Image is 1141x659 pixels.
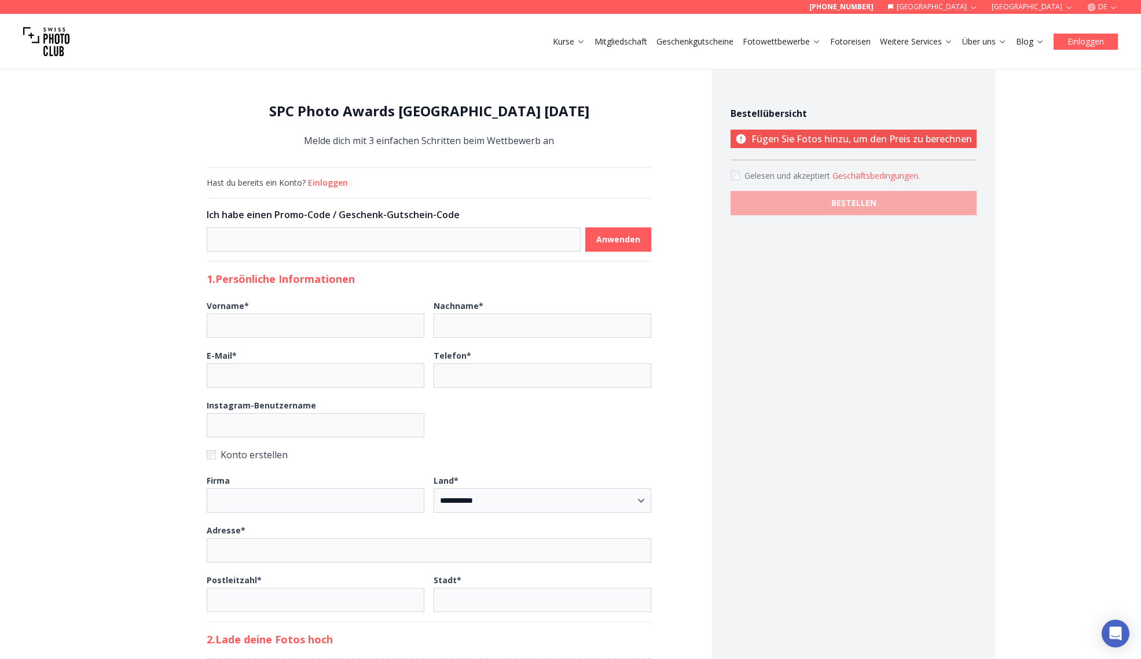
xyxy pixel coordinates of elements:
[434,350,471,361] b: Telefon *
[434,575,461,586] b: Stadt *
[207,538,651,562] input: Adresse*
[434,300,483,311] b: Nachname *
[731,130,977,148] p: Fügen Sie Fotos hinzu, um den Preis zu berechnen
[880,36,953,47] a: Weitere Services
[207,631,651,647] h2: 2. Lade deine Fotos hoch
[595,36,647,47] a: Mitgliedschaft
[207,575,262,586] b: Postleitzahl *
[548,34,590,50] button: Kurse
[434,475,458,486] b: Land *
[207,363,424,388] input: E-Mail*
[308,177,348,189] button: Einloggen
[809,2,874,12] a: [PHONE_NUMBER]
[207,208,651,222] h3: Ich habe einen Promo-Code / Geschenk-Gutschein-Code
[434,588,651,612] input: Stadt*
[826,34,875,50] button: Fotoreisen
[1054,34,1118,50] button: Einloggen
[738,34,826,50] button: Fotowettbewerbe
[207,588,424,612] input: Postleitzahl*
[590,34,652,50] button: Mitgliedschaft
[831,197,876,209] b: BESTELLEN
[652,34,738,50] button: Geschenkgutscheine
[434,314,651,338] input: Nachname*
[207,525,245,536] b: Adresse *
[434,488,651,513] select: Land*
[207,177,651,189] div: Hast du bereits ein Konto?
[207,271,651,287] h2: 1. Persönliche Informationen
[1011,34,1049,50] button: Blog
[830,36,871,47] a: Fotoreisen
[585,227,651,252] button: Anwenden
[207,450,216,459] input: Konto erstellen
[656,36,733,47] a: Geschenkgutscheine
[875,34,957,50] button: Weitere Services
[207,300,249,311] b: Vorname *
[744,170,832,181] span: Gelesen und akzeptiert
[207,447,651,463] label: Konto erstellen
[23,19,69,65] img: Swiss photo club
[207,102,651,149] div: Melde dich mit 3 einfachen Schritten beim Wettbewerb an
[207,413,424,437] input: Instagram-Benutzername
[957,34,1011,50] button: Über uns
[596,234,640,245] b: Anwenden
[207,475,230,486] b: Firma
[743,36,821,47] a: Fotowettbewerbe
[207,488,424,513] input: Firma
[207,102,651,120] h1: SPC Photo Awards [GEOGRAPHIC_DATA] [DATE]
[553,36,585,47] a: Kurse
[207,350,237,361] b: E-Mail *
[1016,36,1044,47] a: Blog
[207,400,316,411] b: Instagram-Benutzername
[434,363,651,388] input: Telefon*
[731,106,977,120] h4: Bestellübersicht
[731,171,740,180] input: Accept terms
[207,314,424,338] input: Vorname*
[731,191,977,215] button: BESTELLEN
[832,170,920,182] button: Accept termsGelesen und akzeptiert
[1102,620,1129,647] div: Open Intercom Messenger
[962,36,1007,47] a: Über uns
